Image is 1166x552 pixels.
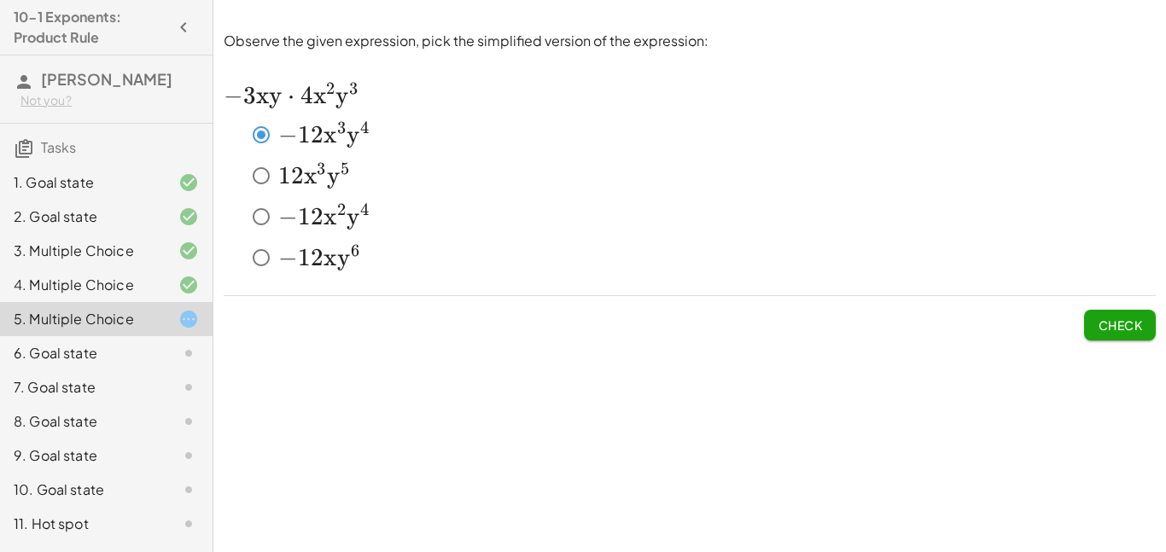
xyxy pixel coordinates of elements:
[327,161,340,190] span: y
[337,200,346,220] span: 2
[178,275,199,295] i: Task finished and correct.
[224,81,243,110] span: −
[347,120,359,149] span: y
[20,92,199,109] div: Not you?
[178,241,199,261] i: Task finished and correct.
[311,243,324,272] span: 2
[349,78,358,99] span: 3
[360,200,369,220] span: 4
[337,118,346,138] span: 3
[288,81,294,110] span: ⋅
[269,81,282,110] span: y
[14,514,151,534] div: 11. Hot spot
[14,241,151,261] div: 3. Multiple Choice
[298,243,311,272] span: 1
[298,202,311,231] span: 1
[324,243,336,272] span: x
[14,445,151,466] div: 9. Goal state
[278,161,291,190] span: 1
[326,78,335,99] span: 2
[311,120,324,149] span: 2
[313,81,326,110] span: x
[178,479,199,500] i: Task not started.
[178,172,199,193] i: Task finished and correct.
[14,7,168,48] h4: 10-1 Exponents: Product Rule
[14,309,151,329] div: 5. Multiple Choice
[351,241,359,261] span: 6
[178,411,199,432] i: Task not started.
[178,343,199,363] i: Task not started.
[14,411,151,432] div: 8. Goal state
[278,202,298,231] span: −
[243,81,256,110] span: 3
[278,120,298,149] span: −
[14,206,151,227] div: 2. Goal state
[256,81,269,110] span: x
[1098,317,1142,333] span: Check
[337,243,350,272] span: y
[178,445,199,466] i: Task not started.
[304,161,317,190] span: x
[178,309,199,329] i: Task started.
[278,243,298,272] span: −
[41,69,172,89] span: [PERSON_NAME]
[14,479,151,500] div: 10. Goal state
[14,343,151,363] div: 6. Goal state
[311,202,324,231] span: 2
[1084,310,1156,340] button: Check
[341,159,349,179] span: 5
[178,206,199,227] i: Task finished and correct.
[14,172,151,193] div: 1. Goal state
[300,81,313,110] span: 4
[317,159,325,179] span: 3
[335,81,348,110] span: y
[347,202,359,231] span: y
[41,138,76,156] span: Tasks
[291,161,304,190] span: 2
[14,275,151,295] div: 4. Multiple Choice
[178,514,199,534] i: Task not started.
[14,377,151,398] div: 7. Goal state
[324,202,336,231] span: x
[324,120,336,149] span: x
[224,32,1156,51] p: Observe the given expression, pick the simplified version of the expression:
[360,118,369,138] span: 4
[178,377,199,398] i: Task not started.
[298,120,311,149] span: 1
